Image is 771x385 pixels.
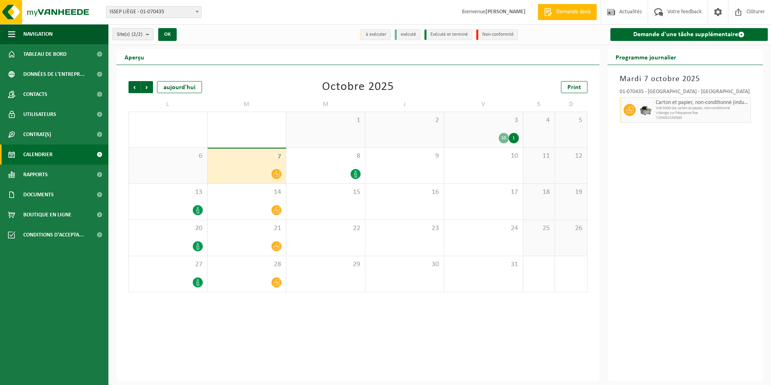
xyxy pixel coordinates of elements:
[448,224,519,233] span: 24
[485,9,526,15] strong: [PERSON_NAME]
[212,153,282,161] span: 7
[424,29,472,40] li: Exécuté et terminé
[158,28,177,41] button: OK
[290,224,361,233] span: 22
[538,4,597,20] a: Demande devis
[567,84,581,91] span: Print
[620,89,751,97] div: 01-070435 - [GEOGRAPHIC_DATA] - [GEOGRAPHIC_DATA]
[290,116,361,125] span: 1
[23,64,85,84] span: Données de l'entrepr...
[106,6,202,18] span: ISSEP LIÈGE - 01-070435
[23,124,51,145] span: Contrat(s)
[290,152,361,161] span: 8
[23,84,47,104] span: Contacts
[23,145,53,165] span: Calendrier
[116,49,152,65] h2: Aperçu
[360,29,391,40] li: à exécuter
[527,116,551,125] span: 4
[656,106,749,111] span: WB-5000-GA carton et papier, non-conditionné
[128,97,208,112] td: L
[559,152,583,161] span: 12
[559,188,583,197] span: 19
[212,260,282,269] span: 28
[23,44,67,64] span: Tableau de bord
[133,152,203,161] span: 6
[132,32,143,37] count: (2/2)
[656,111,749,116] span: Vidange sur fréquence fixe
[369,116,440,125] span: 2
[369,188,440,197] span: 16
[509,133,519,143] div: 1
[23,24,53,44] span: Navigation
[448,188,519,197] span: 17
[23,225,84,245] span: Conditions d'accepta...
[620,73,751,85] h3: Mardi 7 octobre 2025
[448,152,519,161] span: 10
[133,188,203,197] span: 13
[23,104,56,124] span: Utilisateurs
[448,260,519,269] span: 31
[610,28,768,41] a: Demande d'une tâche supplémentaire
[499,133,509,143] div: 10
[527,224,551,233] span: 25
[656,116,749,120] span: T250002159580
[141,81,153,93] span: Suivant
[290,188,361,197] span: 15
[561,81,587,93] a: Print
[559,224,583,233] span: 26
[23,205,71,225] span: Boutique en ligne
[656,100,749,106] span: Carton et papier, non-conditionné (industriel)
[106,6,201,18] span: ISSEP LIÈGE - 01-070435
[369,152,440,161] span: 9
[23,165,48,185] span: Rapports
[322,81,394,93] div: Octobre 2025
[554,8,593,16] span: Demande devis
[133,260,203,269] span: 27
[559,116,583,125] span: 5
[369,260,440,269] span: 30
[523,97,555,112] td: S
[117,29,143,41] span: Site(s)
[369,224,440,233] span: 23
[444,97,523,112] td: V
[527,152,551,161] span: 11
[527,188,551,197] span: 18
[157,81,202,93] div: aujourd'hui
[608,49,684,65] h2: Programme journalier
[208,97,287,112] td: M
[133,224,203,233] span: 20
[555,97,587,112] td: D
[290,260,361,269] span: 29
[640,104,652,116] img: WB-5000-GAL-GY-01
[112,28,153,40] button: Site(s)(2/2)
[128,81,141,93] span: Précédent
[395,29,420,40] li: exécuté
[448,116,519,125] span: 3
[476,29,518,40] li: Non-conformité
[365,97,445,112] td: J
[212,224,282,233] span: 21
[286,97,365,112] td: M
[212,188,282,197] span: 14
[23,185,54,205] span: Documents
